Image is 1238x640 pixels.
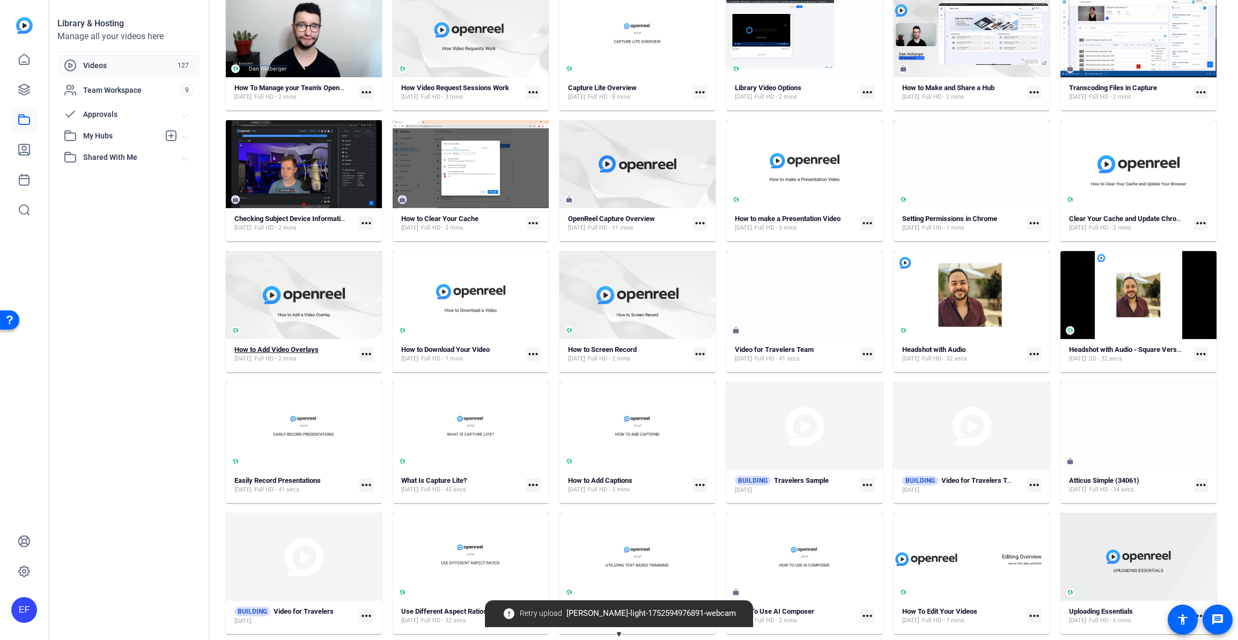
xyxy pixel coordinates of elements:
[254,224,297,232] span: Full HD - 2 mins
[359,609,373,623] mat-icon: more_horiz
[735,93,752,101] span: [DATE]
[401,607,487,615] strong: Use Different Aspect Ratios
[1069,616,1086,625] span: [DATE]
[693,85,707,99] mat-icon: more_horiz
[941,476,1042,484] strong: Video for Travelers Team - Copy
[1089,93,1131,101] span: Full HD - 2 mins
[774,476,829,484] strong: Travelers Sample
[902,93,919,101] span: [DATE]
[902,215,997,223] strong: Setting Permissions in Chrome
[735,355,752,363] span: [DATE]
[401,485,418,494] span: [DATE]
[1069,224,1086,232] span: [DATE]
[1069,84,1190,101] a: Transcoding Files in Capture[DATE]Full HD - 2 mins
[615,629,623,639] span: ▼
[274,607,334,615] strong: Video for Travelers
[755,93,797,101] span: Full HD - 2 mins
[755,616,797,625] span: Full HD - 2 mins
[1069,345,1190,363] a: Headshot with Audio - Square Version[DATE]SD - 32 secs
[421,616,466,625] span: Full HD - 32 secs
[401,476,467,484] strong: What Is Capture Lite?
[568,84,637,92] strong: Capture Lite Overview
[1069,345,1186,354] strong: Headshot with Audio - Square Version
[902,84,994,92] strong: How to Make and Share a Hub
[902,355,919,363] span: [DATE]
[234,215,348,223] strong: Checking Subject Device Information
[401,215,478,223] strong: How to Clear Your Cache
[1194,347,1208,361] mat-icon: more_horiz
[234,485,252,494] span: [DATE]
[1069,215,1211,223] strong: Clear Your Cache and Update Chrome or Edge
[401,215,522,232] a: How to Clear Your Cache[DATE]Full HD - 2 mins
[16,17,33,34] img: blue-gradient.svg
[902,345,966,354] strong: Headshot with Audio
[173,60,194,71] span: 127
[11,597,37,623] div: EF
[735,84,801,92] strong: Library Video Options
[234,224,252,232] span: [DATE]
[1089,355,1122,363] span: SD - 32 secs
[588,93,630,101] span: Full HD - 8 mins
[180,84,194,96] span: 9
[902,215,1023,232] a: Setting Permissions in Chrome[DATE]Full HD - 1 mins
[902,345,1023,363] a: Headshot with Audio[DATE]Full HD - 32 secs
[234,345,319,354] strong: How to Add Video Overlays
[1069,93,1086,101] span: [DATE]
[1089,616,1131,625] span: Full HD - 6 mins
[401,476,522,494] a: What Is Capture Lite?[DATE]Full HD - 45 secs
[1194,609,1208,623] mat-icon: more_horiz
[568,476,689,494] a: How to Add Captions[DATE]Full HD - 3 mins
[902,476,938,485] span: BUILDING
[568,345,637,354] strong: How to Screen Record
[234,476,321,484] strong: Easily Record Presentations
[568,355,585,363] span: [DATE]
[234,215,355,232] a: Checking Subject Device Information[DATE]Full HD - 2 mins
[860,85,874,99] mat-icon: more_horiz
[922,355,967,363] span: Full HD - 32 secs
[421,485,466,494] span: Full HD - 45 secs
[401,616,418,625] span: [DATE]
[1069,607,1133,615] strong: Uploading Essentials
[1069,607,1190,625] a: Uploading Essentials[DATE]Full HD - 6 mins
[401,607,522,625] a: Use Different Aspect Ratios[DATE]Full HD - 32 secs
[520,608,562,619] span: Retry upload
[359,347,373,361] mat-icon: more_horiz
[234,607,355,626] a: BUILDINGVideo for Travelers[DATE]
[401,224,418,232] span: [DATE]
[568,215,689,232] a: OpenReel Capture Overview[DATE]Full HD - 11 mins
[902,616,919,625] span: [DATE]
[1211,613,1224,626] mat-icon: message
[735,607,856,625] a: How To Use AI Composer[DATE]Full HD - 2 mins
[735,215,856,232] a: How to make a Presentation Video[DATE]Full HD - 5 mins
[401,355,418,363] span: [DATE]
[922,93,964,101] span: Full HD - 2 mins
[755,355,800,363] span: Full HD - 41 secs
[860,609,874,623] mat-icon: more_horiz
[735,476,771,485] span: BUILDING
[421,224,463,232] span: Full HD - 2 mins
[1194,478,1208,492] mat-icon: more_horiz
[57,17,200,30] div: Library & Hosting
[1194,216,1208,230] mat-icon: more_horiz
[57,146,200,168] mat-expansion-panel-header: Shared With Me
[902,486,919,495] span: [DATE]
[735,224,752,232] span: [DATE]
[693,347,707,361] mat-icon: more_horiz
[359,216,373,230] mat-icon: more_horiz
[526,85,540,99] mat-icon: more_horiz
[588,485,630,494] span: Full HD - 3 mins
[359,478,373,492] mat-icon: more_horiz
[234,345,355,363] a: How to Add Video Overlays[DATE]Full HD - 2 mins
[503,607,515,620] mat-icon: error
[1194,85,1208,99] mat-icon: more_horiz
[568,345,689,363] a: How to Screen Record[DATE]Full HD - 2 mins
[421,93,463,101] span: Full HD - 3 mins
[922,224,964,232] span: Full HD - 1 mins
[902,607,977,615] strong: How To Edit Your Videos
[401,345,490,354] strong: How to Download Your Video
[1069,355,1086,363] span: [DATE]
[568,485,585,494] span: [DATE]
[860,478,874,492] mat-icon: more_horiz
[234,355,252,363] span: [DATE]
[401,84,522,101] a: How Video Request Sessions Work[DATE]Full HD - 3 mins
